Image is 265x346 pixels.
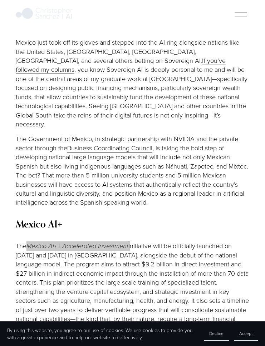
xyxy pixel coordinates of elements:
[16,56,226,74] a: If you’ve followed my columns
[204,326,229,341] button: Decline
[16,7,72,21] img: Christopher Sanchez | AI
[234,326,258,341] button: Accept
[209,330,224,336] span: Decline
[26,242,128,250] em: Mexico AI+ | Accelerated Investment
[67,143,152,152] a: Business Coordinating Council
[16,218,62,230] strong: Mexico AI+
[16,134,249,207] p: The Government of Mexico, in strategic partnership with NVIDIA and the private sector through the...
[7,327,197,341] p: By using this website, you agree to our use of cookies. We use cookies to provide you with a grea...
[16,38,249,129] p: Mexico just took off its gloves and stepped into the AI ring alongside nations like the United St...
[239,330,252,336] span: Accept
[16,241,249,332] p: The initiative will be officially launched on [DATE] and [DATE] in [GEOGRAPHIC_DATA], alongside t...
